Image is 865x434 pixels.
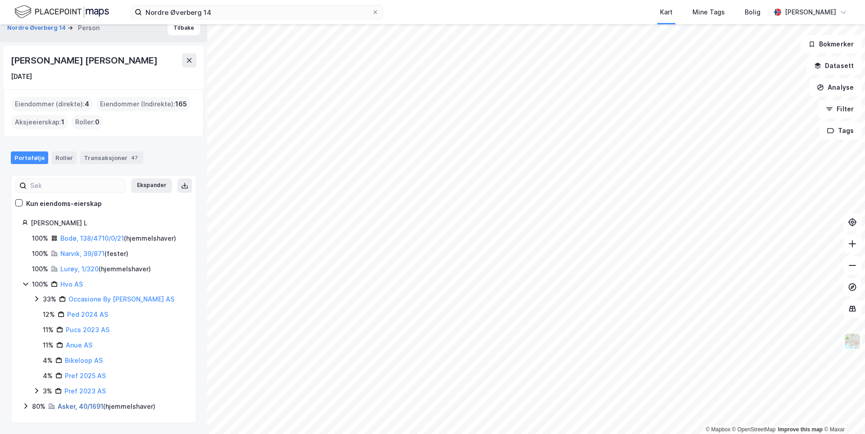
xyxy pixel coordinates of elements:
[66,341,92,349] a: Anue AS
[26,198,102,209] div: Kun eiendoms-eierskap
[31,218,185,228] div: [PERSON_NAME] L
[43,355,53,366] div: 4%
[32,401,46,412] div: 80%
[65,356,103,364] a: Bikeloop AS
[785,7,836,18] div: [PERSON_NAME]
[11,53,159,68] div: [PERSON_NAME] [PERSON_NAME]
[32,233,48,244] div: 100%
[67,311,108,318] a: Ped 2024 AS
[692,7,725,18] div: Mine Tags
[7,23,68,32] button: Nordre Øverberg 14
[52,151,77,164] div: Roller
[68,295,174,303] a: Occasione By [PERSON_NAME] AS
[60,280,83,288] a: Hvo AS
[168,21,200,35] button: Tilbake
[844,333,861,350] img: Z
[65,372,106,379] a: Pref 2025 AS
[43,324,54,335] div: 11%
[142,5,372,19] input: Søk på adresse, matrikkel, gårdeiere, leietakere eller personer
[64,387,106,395] a: Pref 2023 AS
[43,340,54,351] div: 11%
[58,402,103,410] a: Asker, 40/1691
[11,115,68,129] div: Aksjeeierskap :
[85,99,89,110] span: 4
[32,264,48,274] div: 100%
[58,401,155,412] div: ( hjemmelshaver )
[32,279,48,290] div: 100%
[745,7,760,18] div: Bolig
[660,7,673,18] div: Kart
[778,426,823,433] a: Improve this map
[732,426,776,433] a: OpenStreetMap
[66,326,109,333] a: Pucs 2023 AS
[818,100,861,118] button: Filter
[32,248,48,259] div: 100%
[43,386,52,397] div: 3%
[706,426,730,433] a: Mapbox
[11,97,93,111] div: Eiendommer (direkte) :
[819,122,861,140] button: Tags
[60,265,99,273] a: Lurøy, 1/320
[96,97,191,111] div: Eiendommer (Indirekte) :
[27,179,125,192] input: Søk
[43,294,56,305] div: 33%
[809,78,861,96] button: Analyse
[60,248,128,259] div: ( fester )
[14,4,109,20] img: logo.f888ab2527a4732fd821a326f86c7f29.svg
[72,115,103,129] div: Roller :
[60,264,151,274] div: ( hjemmelshaver )
[820,391,865,434] div: Kontrollprogram for chat
[131,178,172,193] button: Ekspander
[60,250,105,257] a: Narvik, 39/871
[801,35,861,53] button: Bokmerker
[11,151,48,164] div: Portefølje
[175,99,187,110] span: 165
[60,234,124,242] a: Bodø, 138/4710/0/21
[61,117,64,128] span: 1
[80,151,143,164] div: Transaksjoner
[43,309,55,320] div: 12%
[129,153,140,162] div: 47
[60,233,176,244] div: ( hjemmelshaver )
[820,391,865,434] iframe: Chat Widget
[95,117,100,128] span: 0
[11,71,32,82] div: [DATE]
[43,370,53,381] div: 4%
[806,57,861,75] button: Datasett
[78,23,100,33] div: Person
